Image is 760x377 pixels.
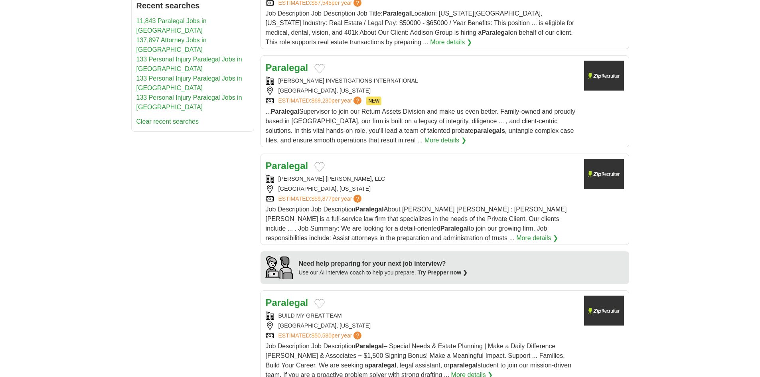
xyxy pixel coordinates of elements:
[278,97,363,105] a: ESTIMATED:$69,230per year?
[266,87,578,95] div: [GEOGRAPHIC_DATA], [US_STATE]
[353,195,361,203] span: ?
[584,296,624,326] img: Company logo
[355,206,384,213] strong: Paralegal
[314,162,325,172] button: Add to favorite jobs
[136,56,242,72] a: 133 Personal Injury Paralegal Jobs in [GEOGRAPHIC_DATA]
[266,175,578,183] div: [PERSON_NAME] [PERSON_NAME], LLC
[136,75,242,91] a: 133 Personal Injury Paralegal Jobs in [GEOGRAPHIC_DATA]
[474,127,505,134] strong: paralegals
[266,10,574,45] span: Job Description Job Description Job Title: Location: [US_STATE][GEOGRAPHIC_DATA], [US_STATE] Indu...
[266,312,578,320] div: BUILD MY GREAT TEAM
[271,108,299,115] strong: Paralegal
[368,362,396,369] strong: paralegal
[314,299,325,308] button: Add to favorite jobs
[355,343,384,349] strong: Paralegal
[584,159,624,189] img: Company logo
[299,268,468,277] div: Use our AI interview coach to help you prepare.
[136,37,207,53] a: 137,897 Attorney Jobs in [GEOGRAPHIC_DATA]
[450,362,478,369] strong: paralegal
[278,195,363,203] a: ESTIMATED:$59,877per year?
[266,185,578,193] div: [GEOGRAPHIC_DATA], [US_STATE]
[440,225,469,232] strong: Paralegal
[266,108,575,144] span: ... Supervisor to join our Return Assets Division and make us even better. Family-owned and proud...
[353,332,361,339] span: ?
[584,61,624,91] img: Company logo
[311,195,332,202] span: $59,877
[136,18,207,34] a: 11,843 Paralegal Jobs in [GEOGRAPHIC_DATA]
[266,206,567,241] span: Job Description Job Description About [PERSON_NAME] [PERSON_NAME] : [PERSON_NAME] [PERSON_NAME] i...
[299,259,468,268] div: Need help preparing for your next job interview?
[136,94,242,111] a: 133 Personal Injury Paralegal Jobs in [GEOGRAPHIC_DATA]
[266,297,308,308] a: Paralegal
[314,64,325,73] button: Add to favorite jobs
[353,97,361,105] span: ?
[311,332,332,339] span: $50,580
[266,322,578,330] div: [GEOGRAPHIC_DATA], [US_STATE]
[136,118,199,125] a: Clear recent searches
[383,10,411,17] strong: Paralegal
[266,160,308,171] a: Paralegal
[424,136,466,145] a: More details ❯
[366,97,381,105] span: NEW
[482,29,510,36] strong: Paralegal
[418,269,468,276] a: Try Prepper now ❯
[266,62,308,73] a: Paralegal
[311,97,332,104] span: $69,230
[430,38,472,47] a: More details ❯
[266,77,578,85] div: [PERSON_NAME] INVESTIGATIONS INTERNATIONAL
[278,332,363,340] a: ESTIMATED:$50,580per year?
[516,233,558,243] a: More details ❯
